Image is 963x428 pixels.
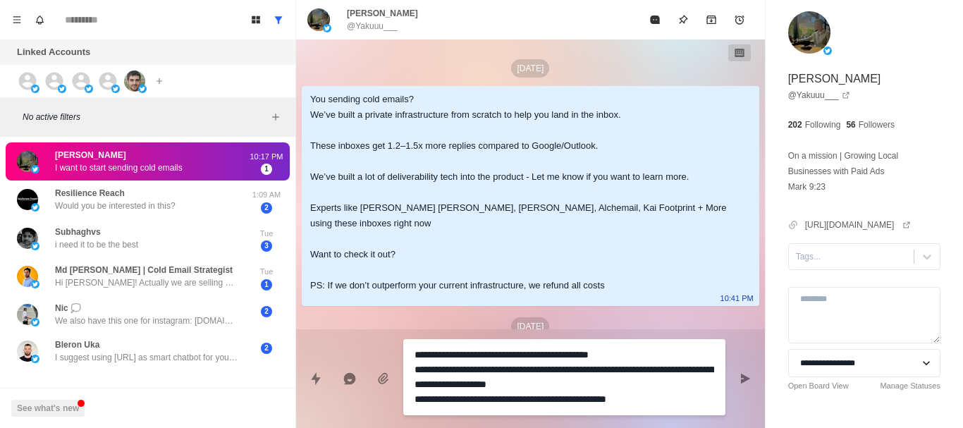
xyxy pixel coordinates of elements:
p: On a mission | Growing Local Businesses with Paid Ads Mark 9:23 [788,148,940,195]
img: picture [31,85,39,93]
p: 56 [846,118,855,131]
p: Md [PERSON_NAME] | Cold Email Strategist [55,264,233,276]
p: Subhaghvs [55,226,101,238]
button: Add filters [267,109,284,126]
span: 3 [261,240,272,252]
p: 10:41 PM [720,291,754,306]
button: Archive [697,6,725,34]
button: Add reminder [725,6,754,34]
p: Linked Accounts [17,45,90,59]
span: 2 [261,202,272,214]
a: Manage Statuses [880,380,940,392]
img: picture [31,203,39,212]
p: I want to start sending cold emails [55,161,183,174]
p: [PERSON_NAME] [788,71,881,87]
button: Notifications [28,8,51,31]
p: Would you be interested in this? [55,200,176,212]
button: See what's new [11,400,85,417]
button: Show all conversations [267,8,290,31]
img: picture [17,151,38,172]
p: 10:17 PM [249,151,284,163]
img: picture [323,24,331,32]
p: @Yakuuu___ [347,20,398,32]
button: Mark as read [641,6,669,34]
button: Add account [151,73,168,90]
img: picture [31,242,39,250]
p: [PERSON_NAME] [55,149,126,161]
p: No active filters [23,111,267,123]
button: Add media [369,365,398,393]
button: Board View [245,8,267,31]
img: picture [788,11,830,54]
button: Quick replies [302,365,330,393]
img: picture [85,85,93,93]
p: Resilience Reach [55,187,125,200]
button: Pin [669,6,697,34]
img: picture [31,355,39,363]
p: i need it to be the best [55,238,138,251]
p: Bleron Uka [55,338,99,351]
button: Reply with AI [336,365,364,393]
span: 2 [261,306,272,317]
img: picture [31,165,39,173]
img: picture [138,85,147,93]
img: picture [58,85,66,93]
img: picture [17,341,38,362]
img: picture [17,189,38,210]
img: picture [307,8,330,31]
div: You sending cold emails? We’ve built a private infrastructure from scratch to help you land in th... [310,92,728,293]
img: picture [17,266,38,287]
p: 1:09 AM [249,189,284,201]
p: [DATE] [511,317,549,336]
p: Tue [249,266,284,278]
img: picture [31,318,39,326]
a: @Yakuuu___ [788,89,850,102]
img: picture [823,47,832,55]
p: 202 [788,118,802,131]
p: Tue [249,228,284,240]
img: picture [31,280,39,288]
img: picture [17,304,38,325]
a: Open Board View [788,380,849,392]
span: 2 [261,343,272,354]
p: I suggest using [URL] as smart chatbot for you website. [55,351,238,364]
p: [DATE] [511,59,549,78]
p: Hi [PERSON_NAME]! Actually we are selling Google workspace and Microsoft 365 inboxes. [55,276,238,289]
p: Nic 💭 [55,302,81,314]
p: Following [805,118,841,131]
p: Followers [859,118,895,131]
p: [PERSON_NAME] [347,7,418,20]
img: picture [17,228,38,249]
p: We also have this one for instagram: [DOMAIN_NAME][URL] This one for LinkedIn: [DOMAIN_NAME][URL]... [55,314,238,327]
img: picture [111,85,120,93]
span: 1 [261,279,272,291]
a: [URL][DOMAIN_NAME] [805,219,912,231]
button: Menu [6,8,28,31]
span: 1 [261,164,272,175]
img: picture [124,71,145,92]
button: Send message [731,365,759,393]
